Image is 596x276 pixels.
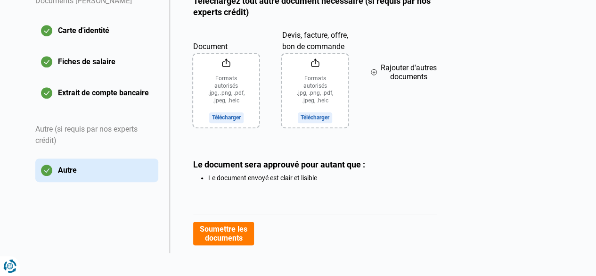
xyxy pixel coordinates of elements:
div: Autre (si requis par nos experts crédit) [35,112,158,159]
span: Rajouter d'autres documents [381,63,437,81]
label: Document [193,29,259,52]
button: Autre [35,159,158,182]
button: Carte d'identité [35,19,158,42]
label: Devis, facture, offre, bon de commande [282,29,348,52]
div: Le document sera approuvé pour autant que : [193,159,437,169]
button: Soumettre les documents [193,222,254,245]
li: Le document envoyé est clair et lisible [208,174,437,182]
button: Extrait de compte bancaire [35,81,158,105]
button: Fiches de salaire [35,50,158,74]
button: Rajouter d'autres documents [371,29,437,115]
